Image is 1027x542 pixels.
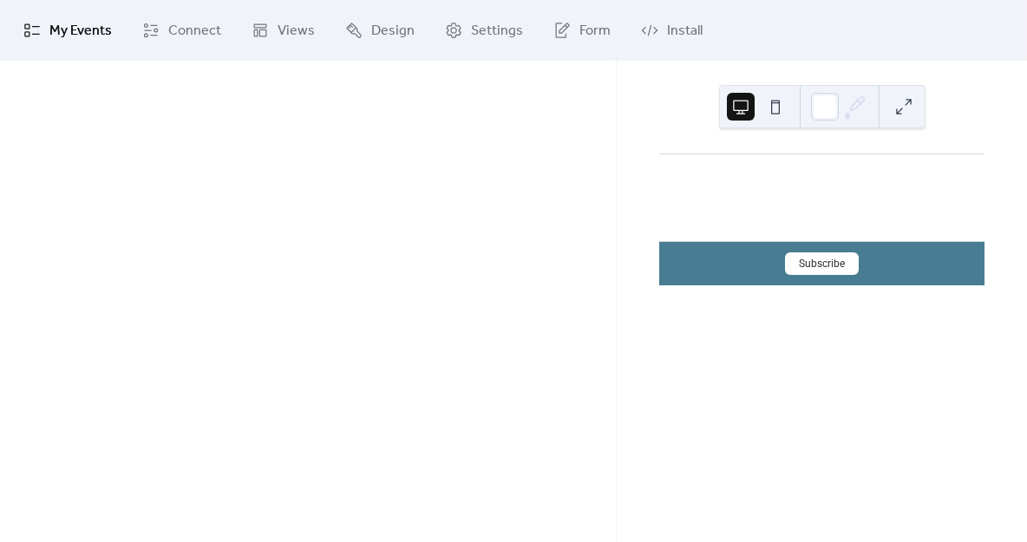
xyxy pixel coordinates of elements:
span: Form [579,21,611,42]
button: Subscribe [785,252,859,275]
span: Settings [471,21,523,42]
span: Connect [168,21,221,42]
a: Design [332,7,428,54]
a: Install [628,7,716,54]
span: Install [667,21,703,42]
a: Form [540,7,624,54]
a: My Events [10,7,125,54]
a: Connect [129,7,234,54]
a: Views [239,7,328,54]
a: Settings [432,7,536,54]
span: My Events [49,21,112,42]
span: Views [278,21,315,42]
span: Design [371,21,415,42]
